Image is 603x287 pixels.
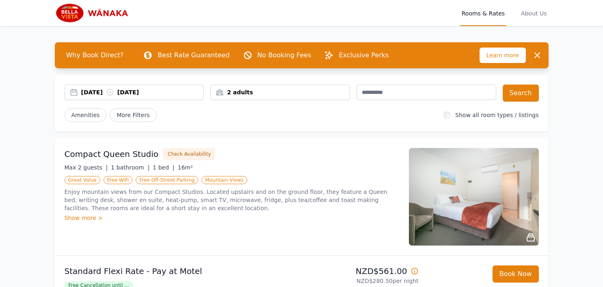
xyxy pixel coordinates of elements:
span: Free Off-Street Parking [136,176,198,184]
button: Check Availability [163,148,215,160]
button: Book Now [493,265,539,283]
p: NZD$280.50 per night [305,277,419,285]
span: Mountain Views [201,176,247,184]
p: Best Rate Guaranteed [158,50,229,60]
div: Show more > [65,214,399,222]
span: 16m² [178,164,193,171]
span: Why Book Direct? [60,47,130,63]
h3: Compact Queen Studio [65,148,159,160]
span: Great Value [65,176,100,184]
span: 1 bed | [153,164,174,171]
p: Enjoy mountain views from our Compact Studios. Located upstairs and on the ground floor, they fea... [65,188,399,212]
p: Standard Flexi Rate - Pay at Motel [65,265,298,277]
span: Learn more [480,48,526,63]
p: Exclusive Perks [339,50,389,60]
div: 2 adults [211,88,350,96]
span: 1 bathroom | [111,164,149,171]
label: Show all room types / listings [455,112,538,118]
span: Free WiFi [104,176,133,184]
button: Search [503,85,539,102]
div: [DATE] [DATE] [81,88,204,96]
p: No Booking Fees [257,50,311,60]
img: Bella Vista Wanaka [55,3,133,23]
span: More Filters [110,108,156,122]
span: Max 2 guests | [65,164,108,171]
button: Amenities [65,108,107,122]
p: NZD$561.00 [305,265,419,277]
